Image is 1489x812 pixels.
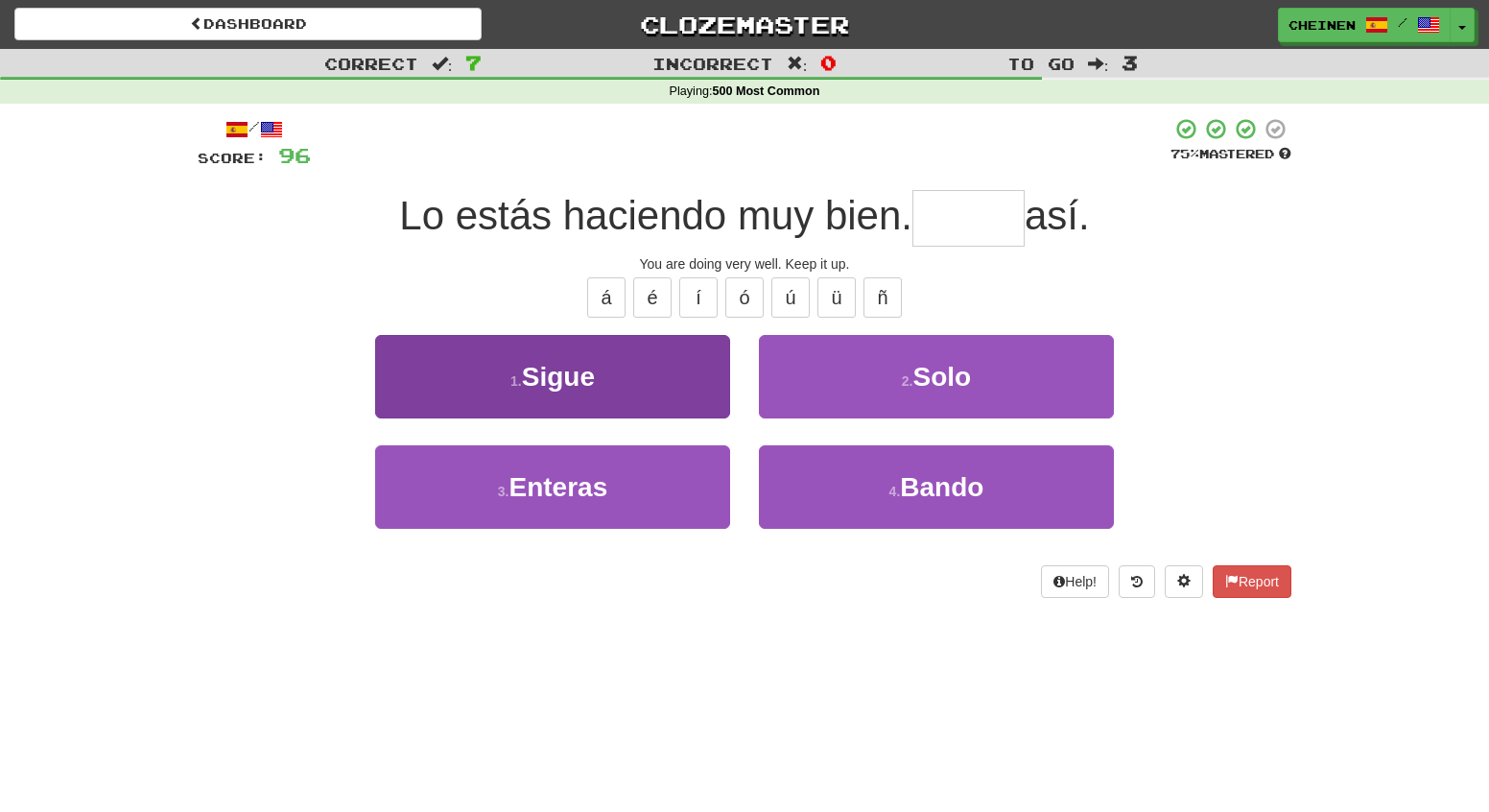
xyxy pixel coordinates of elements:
span: Enteras [508,472,607,502]
strong: 500 Most Common [712,84,819,98]
small: 2 . [902,373,913,389]
div: / [198,117,311,141]
small: 4 . [889,484,901,499]
span: Bando [900,472,983,502]
span: 7 [465,51,482,74]
a: Clozemaster [510,8,978,41]
span: Solo [913,362,972,392]
span: cheinen [1288,16,1356,34]
button: ñ [863,277,902,318]
span: 75 % [1170,146,1199,161]
span: Incorrect [652,54,773,73]
button: 4.Bando [759,445,1114,529]
button: á [587,277,626,318]
span: : [787,56,808,72]
a: cheinen / [1278,8,1451,42]
button: 3.Enteras [375,445,730,529]
span: 3 [1122,51,1138,74]
span: To go [1007,54,1075,73]
button: Round history (alt+y) [1119,565,1155,598]
span: : [1088,56,1109,72]
span: Correct [324,54,418,73]
span: así. [1025,193,1090,238]
button: ú [771,277,810,318]
span: 96 [278,143,311,167]
span: / [1398,15,1407,29]
a: Dashboard [14,8,482,40]
button: 2.Solo [759,335,1114,418]
button: í [679,277,718,318]
span: : [432,56,453,72]
button: Help! [1041,565,1109,598]
button: ü [817,277,856,318]
small: 3 . [498,484,509,499]
button: é [633,277,672,318]
div: Mastered [1170,146,1291,163]
div: You are doing very well. Keep it up. [198,254,1291,274]
span: Score: [198,150,267,166]
small: 1 . [510,373,522,389]
button: ó [725,277,764,318]
button: Report [1213,565,1291,598]
span: 0 [820,51,837,74]
span: Lo estás haciendo muy bien. [399,193,912,238]
button: 1.Sigue [375,335,730,418]
span: Sigue [522,362,595,392]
